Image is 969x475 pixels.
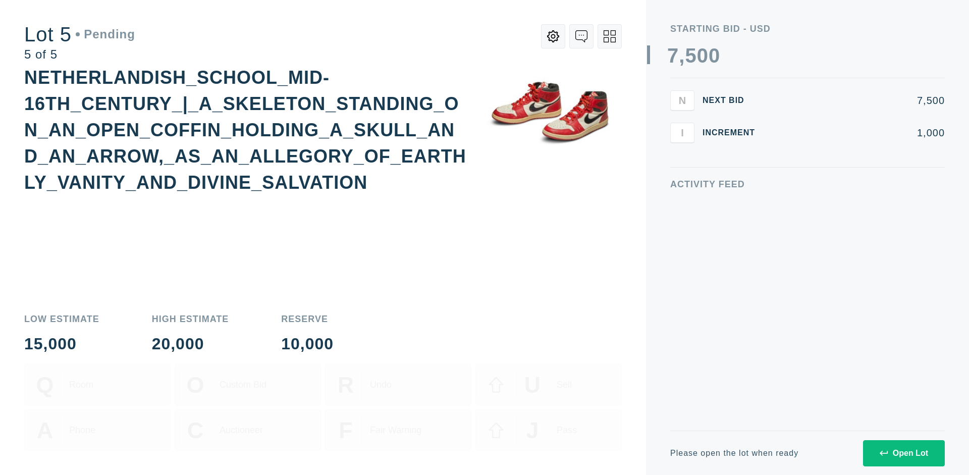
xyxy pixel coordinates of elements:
div: 5 [685,45,696,66]
button: N [670,90,694,111]
div: Lot 5 [24,24,135,44]
div: Increment [703,129,763,137]
div: NETHERLANDISH_SCHOOL_MID-16TH_CENTURY_|_A_SKELETON_STANDING_ON_AN_OPEN_COFFIN_HOLDING_A_SKULL_AND... [24,67,466,193]
div: High Estimate [152,314,229,324]
div: Please open the lot when ready [670,449,798,457]
div: 5 of 5 [24,48,135,61]
div: Activity Feed [670,180,945,189]
button: I [670,123,694,143]
button: Open Lot [863,440,945,466]
div: Low Estimate [24,314,99,324]
div: 0 [697,45,709,66]
span: I [681,127,684,138]
div: Next Bid [703,96,763,104]
div: 0 [709,45,720,66]
div: Pending [76,28,135,40]
div: 7 [667,45,679,66]
div: 10,000 [281,336,334,352]
div: 15,000 [24,336,99,352]
div: Open Lot [880,449,928,458]
div: 7,500 [771,95,945,105]
span: N [679,94,686,106]
div: Starting Bid - USD [670,24,945,33]
div: Reserve [281,314,334,324]
div: 1,000 [771,128,945,138]
div: 20,000 [152,336,229,352]
div: , [679,45,685,247]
